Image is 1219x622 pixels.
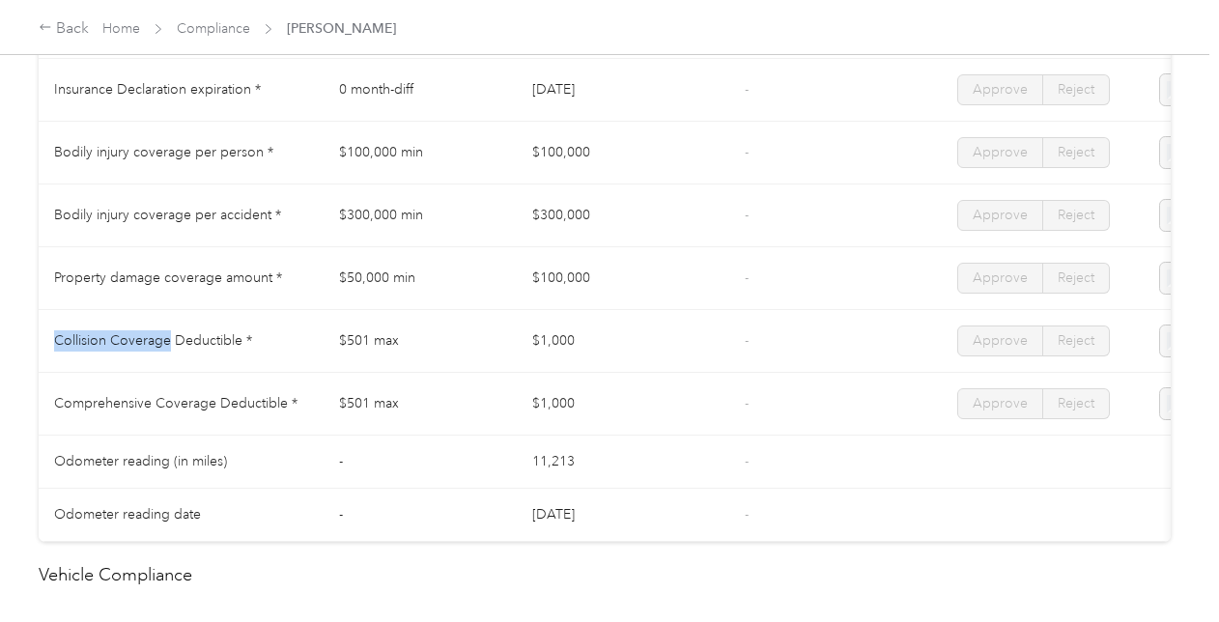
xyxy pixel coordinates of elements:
[1058,269,1094,286] span: Reject
[324,373,517,436] td: $501 max
[39,436,324,489] td: Odometer reading (in miles)
[973,81,1028,98] span: Approve
[54,332,252,349] span: Collision Coverage Deductible *
[973,332,1028,349] span: Approve
[287,18,396,39] span: [PERSON_NAME]
[324,489,517,542] td: -
[745,332,749,349] span: -
[517,59,729,122] td: [DATE]
[973,395,1028,411] span: Approve
[39,489,324,542] td: Odometer reading date
[745,506,749,523] span: -
[324,436,517,489] td: -
[39,373,324,436] td: Comprehensive Coverage Deductible *
[1058,81,1094,98] span: Reject
[973,207,1028,223] span: Approve
[517,122,729,184] td: $100,000
[973,144,1028,160] span: Approve
[517,310,729,373] td: $1,000
[324,122,517,184] td: $100,000 min
[177,20,250,37] a: Compliance
[324,59,517,122] td: 0 month-diff
[39,122,324,184] td: Bodily injury coverage per person *
[517,489,729,542] td: [DATE]
[1058,144,1094,160] span: Reject
[517,436,729,489] td: 11,213
[973,269,1028,286] span: Approve
[1058,207,1094,223] span: Reject
[745,269,749,286] span: -
[517,247,729,310] td: $100,000
[54,395,298,411] span: Comprehensive Coverage Deductible *
[745,453,749,469] span: -
[517,184,729,247] td: $300,000
[324,247,517,310] td: $50,000 min
[324,310,517,373] td: $501 max
[39,247,324,310] td: Property damage coverage amount *
[39,59,324,122] td: Insurance Declaration expiration *
[745,144,749,160] span: -
[54,269,282,286] span: Property damage coverage amount *
[39,17,89,41] div: Back
[54,207,281,223] span: Bodily injury coverage per accident *
[1058,332,1094,349] span: Reject
[324,184,517,247] td: $300,000 min
[1058,395,1094,411] span: Reject
[54,81,261,98] span: Insurance Declaration expiration *
[745,207,749,223] span: -
[1111,514,1219,622] iframe: Everlance-gr Chat Button Frame
[39,562,1171,588] h2: Vehicle Compliance
[745,81,749,98] span: -
[102,20,140,37] a: Home
[39,310,324,373] td: Collision Coverage Deductible *
[54,453,227,469] span: Odometer reading (in miles)
[54,506,201,523] span: Odometer reading date
[745,395,749,411] span: -
[54,144,273,160] span: Bodily injury coverage per person *
[39,184,324,247] td: Bodily injury coverage per accident *
[517,373,729,436] td: $1,000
